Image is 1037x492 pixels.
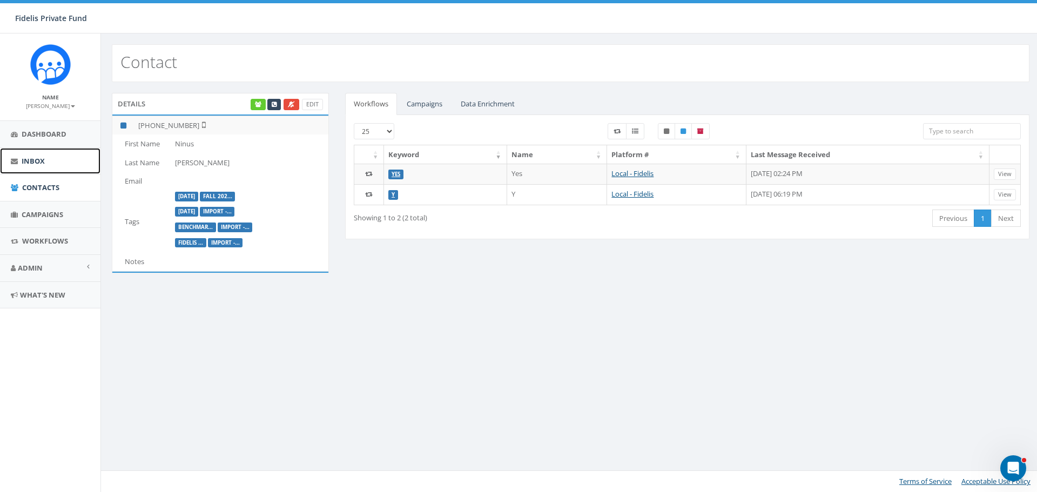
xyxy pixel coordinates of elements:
td: Email [112,172,171,191]
a: Y [392,191,395,198]
a: Opt Out Contact [284,99,299,110]
i: This phone number is subscribed and will receive texts. [120,122,126,129]
td: [DATE] 02:24 PM [746,164,989,184]
iframe: Intercom live chat [1000,455,1026,481]
small: Name [42,93,59,101]
label: 2025/09/30 [175,192,198,201]
label: Workflow [608,123,627,139]
span: What's New [20,290,65,300]
td: First Name [112,134,171,153]
label: Fidelis Fall 2024 Borrower/Broker Invite List [175,238,206,248]
a: Next [991,210,1021,227]
label: Benchmark Lender Correspondence [175,223,216,232]
a: Acceptable Use Policy [961,476,1031,486]
td: [PERSON_NAME] [171,153,328,172]
th: : activate to sort column ascending [354,145,384,164]
span: Contacts [22,183,59,192]
td: Tags [112,191,171,252]
td: [DATE] 06:19 PM [746,184,989,205]
label: Import - 10/05/2024 [208,238,243,248]
label: 2025/09/19 [175,207,198,217]
a: Local - Fidelis [611,189,654,199]
a: Make a Call [267,99,281,110]
th: Keyword: activate to sort column ascending [384,145,507,164]
td: [PHONE_NUMBER] [134,116,328,134]
div: Showing 1 to 2 (2 total) [354,208,622,223]
div: Details [112,93,329,114]
small: [PERSON_NAME] [26,102,75,110]
label: Unpublished [658,123,675,139]
a: View [994,189,1016,200]
a: Local - Fidelis [611,169,654,178]
a: Workflows [345,93,397,115]
span: Inbox [22,156,45,166]
a: Terms of Service [899,476,952,486]
th: Last Message Received: activate to sort column ascending [746,145,989,164]
th: Name: activate to sort column ascending [507,145,608,164]
span: Workflows [22,236,68,246]
label: Menu [626,123,644,139]
input: Type to search [923,123,1021,139]
span: Campaigns [22,210,63,219]
a: Campaigns [398,93,451,115]
th: Platform #: activate to sort column ascending [607,145,746,164]
a: Data Enrichment [452,93,523,115]
a: Previous [932,210,974,227]
h2: Contact [120,53,177,71]
a: [PERSON_NAME] [26,100,75,110]
label: Published [675,123,692,139]
label: Archived [691,123,710,139]
span: Fidelis Private Fund [15,13,87,23]
td: Yes [507,164,608,184]
label: Fall 2025 Relationship Building Event [200,192,235,201]
td: Last Name [112,153,171,172]
label: Import - 09/18/2025 [200,207,235,217]
span: Dashboard [22,129,66,139]
img: Rally_Corp_Icon.png [30,44,71,85]
a: Edit [302,99,323,110]
td: Ninus [171,134,328,153]
td: Y [507,184,608,205]
label: Import - 02/03/2025 [218,223,253,232]
td: Notes [112,252,171,271]
a: YES [392,171,400,178]
a: View [994,169,1016,180]
span: Admin [18,263,43,273]
a: Enrich Contact [251,99,266,110]
i: Not Validated [199,120,206,129]
a: 1 [974,210,992,227]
